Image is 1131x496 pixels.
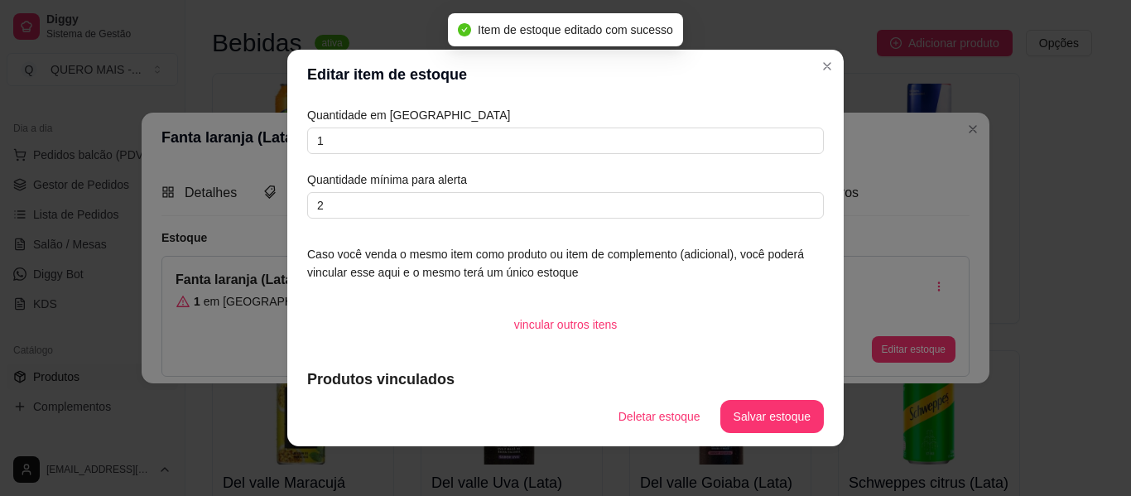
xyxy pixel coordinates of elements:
[287,50,844,99] header: Editar item de estoque
[307,368,824,391] article: Produtos vinculados
[605,400,714,433] button: Deletar estoque
[478,23,673,36] span: Item de estoque editado com sucesso
[307,171,824,189] article: Quantidade mínima para alerta
[307,245,824,282] article: Caso você venda o mesmo item como produto ou item de complemento (adicional), você poderá vincula...
[501,308,631,341] button: vincular outros itens
[458,23,471,36] span: check-circle
[720,400,824,433] button: Salvar estoque
[814,53,840,79] button: Close
[307,106,824,124] article: Quantidade em [GEOGRAPHIC_DATA]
